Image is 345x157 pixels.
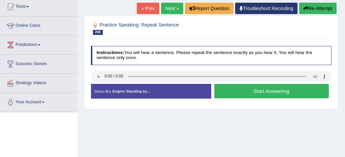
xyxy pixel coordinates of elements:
[91,84,211,99] div: Status:
[93,30,103,35] span: 268
[0,93,77,110] a: Your Account
[0,36,77,52] a: Predictions
[0,55,77,71] a: Success Stories
[0,74,77,91] a: Strategy Videos
[91,21,240,35] h2: Practice Speaking: Repeat Sentence
[96,50,124,55] b: Instructions:
[214,84,329,98] button: Start Answering
[299,3,337,14] button: Re-Attempt
[91,46,332,65] h4: You will hear a sentence. Please repeat the sentence exactly as you hear it. You will hear the se...
[161,3,183,14] a: Next »
[185,3,233,14] button: Report Question
[0,16,77,33] a: Online Class
[137,3,159,14] a: « Prev
[106,89,150,93] strong: A.I. Engine Standing by...
[235,3,297,14] a: Troubleshoot Recording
